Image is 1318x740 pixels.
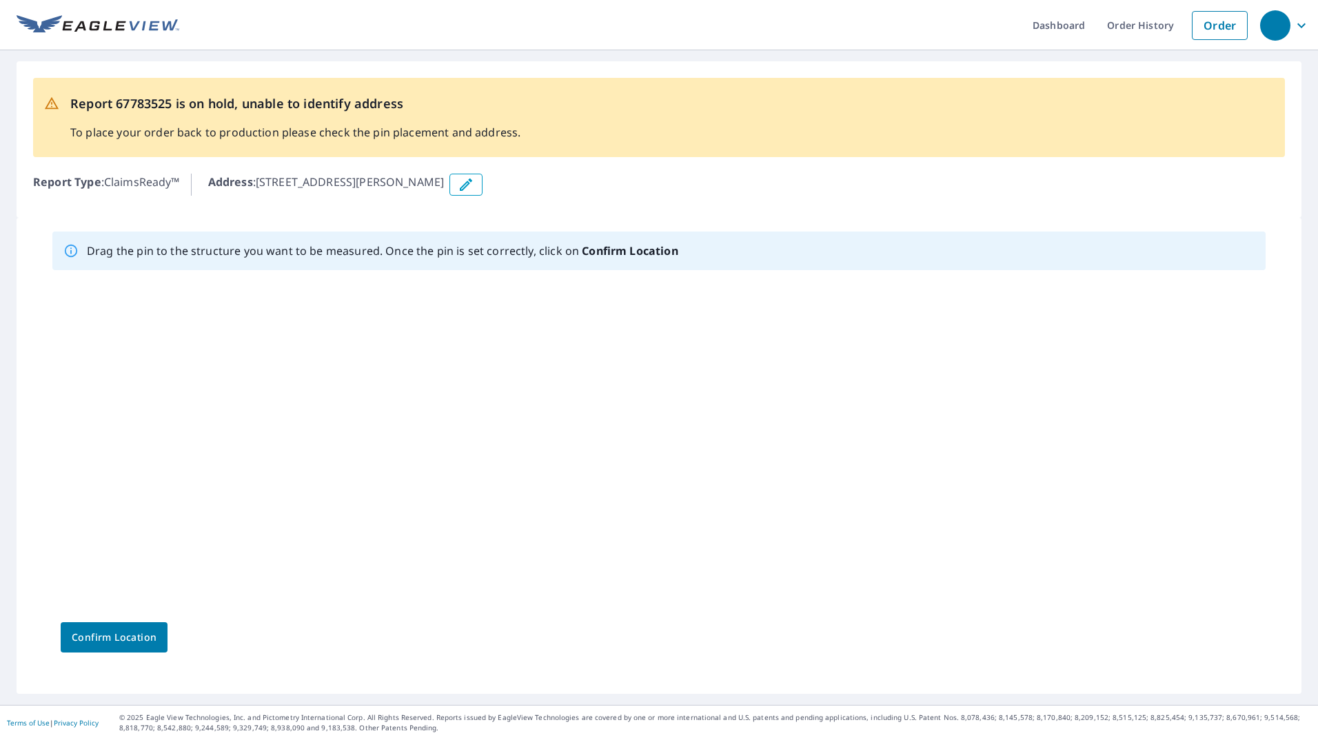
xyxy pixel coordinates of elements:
[54,718,99,728] a: Privacy Policy
[208,174,253,189] b: Address
[208,174,445,196] p: : [STREET_ADDRESS][PERSON_NAME]
[17,15,179,36] img: EV Logo
[87,243,678,259] p: Drag the pin to the structure you want to be measured. Once the pin is set correctly, click on
[7,718,50,728] a: Terms of Use
[33,174,101,189] b: Report Type
[119,712,1311,733] p: © 2025 Eagle View Technologies, Inc. and Pictometry International Corp. All Rights Reserved. Repo...
[70,124,520,141] p: To place your order back to production please check the pin placement and address.
[1192,11,1248,40] a: Order
[582,243,678,258] b: Confirm Location
[70,94,520,113] p: Report 67783525 is on hold, unable to identify address
[33,174,180,196] p: : ClaimsReady™
[72,629,156,646] span: Confirm Location
[7,719,99,727] p: |
[61,622,168,652] button: Confirm Location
